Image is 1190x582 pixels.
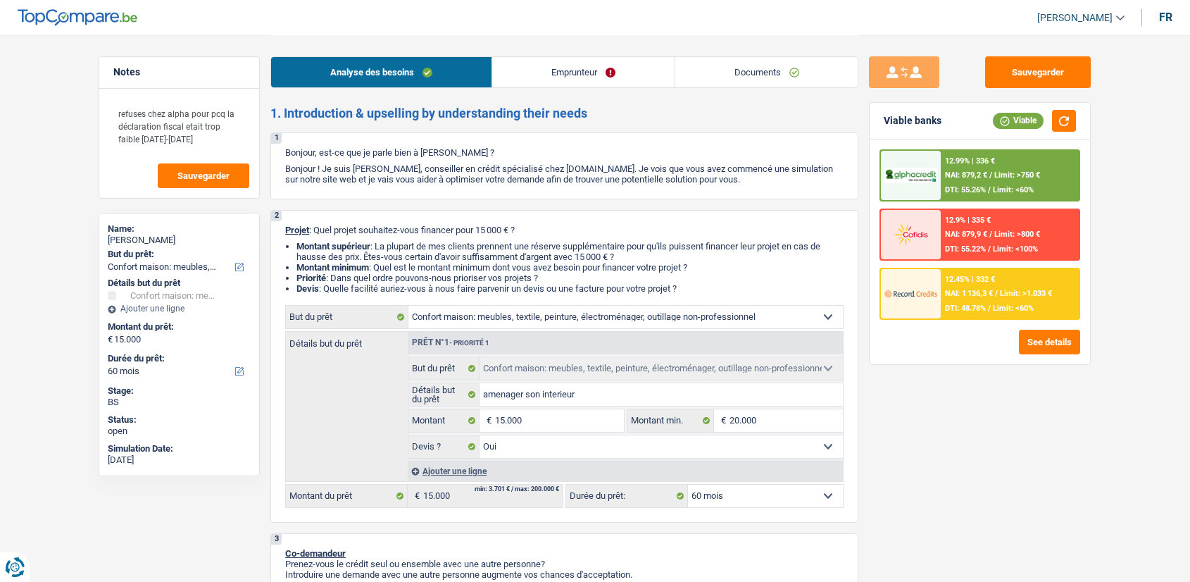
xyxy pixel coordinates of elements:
[271,57,491,87] a: Analyse des besoins
[945,289,993,298] span: NAI: 1 136,3 €
[285,225,844,235] p: : Quel projet souhaitez-vous financer pour 15 000 € ?
[270,106,858,121] h2: 1. Introduction & upselling by understanding their needs
[296,262,369,273] strong: Montant minimum
[408,409,480,432] label: Montant
[108,385,251,397] div: Stage:
[945,171,987,180] span: NAI: 879,2 €
[108,353,248,364] label: Durée du prêt:
[627,409,713,432] label: Montant min.
[285,225,309,235] span: Projet
[988,185,991,194] span: /
[296,241,370,252] strong: Montant supérieur
[285,569,844,580] p: Introduire une demande avec une autre personne augmente vos chances d'acceptation.
[285,559,844,569] p: Prenez-vous le crédit seul ou ensemble avec une autre personne?
[945,244,986,254] span: DTI: 55.22%
[113,66,245,78] h5: Notes
[108,278,251,289] div: Détails but du prêt
[285,548,346,559] span: Co-demandeur
[945,304,986,313] span: DTI: 48.78%
[271,133,282,144] div: 1
[993,244,1038,254] span: Limit: <100%
[286,485,408,507] label: Montant du prêt
[945,230,987,239] span: NAI: 879,9 €
[296,273,326,283] strong: Priorité
[884,221,937,247] img: Cofidis
[296,283,844,294] li: : Quelle facilité auriez-vous à nous faire parvenir un devis ou une facture pour votre projet ?
[480,409,495,432] span: €
[945,275,995,284] div: 12.45% | 332 €
[566,485,688,507] label: Durée du prêt:
[884,115,941,127] div: Viable banks
[108,249,248,260] label: But du prêt:
[296,283,319,294] span: Devis
[1019,330,1080,354] button: See details
[993,185,1034,194] span: Limit: <60%
[271,211,282,221] div: 2
[296,262,844,273] li: : Quel est le montant minimum dont vous avez besoin pour financer votre projet ?
[108,223,251,235] div: Name:
[1159,11,1172,24] div: fr
[108,454,251,466] div: [DATE]
[884,280,937,307] img: Record Credits
[296,273,844,283] li: : Dans quel ordre pouvons-nous prioriser vos projets ?
[285,147,844,158] p: Bonjour, est-ce que je parle bien à [PERSON_NAME] ?
[177,171,230,180] span: Sauvegarder
[884,168,937,184] img: AlphaCredit
[408,435,480,458] label: Devis ?
[408,357,480,380] label: But du prêt
[408,383,480,406] label: Détails but du prêt
[492,57,675,87] a: Emprunteur
[286,332,408,348] label: Détails but du prêt
[449,339,489,347] span: - Priorité 1
[988,304,991,313] span: /
[285,163,844,185] p: Bonjour ! Je suis [PERSON_NAME], conseiller en crédit spécialisé chez [DOMAIN_NAME]. Je vois que ...
[994,171,1040,180] span: Limit: >750 €
[675,57,858,87] a: Documents
[994,230,1040,239] span: Limit: >800 €
[945,156,995,166] div: 12.99% | 336 €
[945,216,991,225] div: 12.9% | 335 €
[988,244,991,254] span: /
[296,241,844,262] li: : La plupart de mes clients prennent une réserve supplémentaire pour qu'ils puissent financer leu...
[1026,6,1125,30] a: [PERSON_NAME]
[158,163,249,188] button: Sauvegarder
[108,397,251,408] div: BS
[271,534,282,545] div: 3
[1000,289,1052,298] span: Limit: >1.033 €
[108,334,113,345] span: €
[108,321,248,333] label: Montant du prêt:
[993,113,1044,128] div: Viable
[1037,12,1113,24] span: [PERSON_NAME]
[286,306,408,328] label: But du prêt
[408,485,423,507] span: €
[945,185,986,194] span: DTI: 55.26%
[989,171,992,180] span: /
[995,289,998,298] span: /
[108,426,251,437] div: open
[108,414,251,426] div: Status:
[408,338,493,347] div: Prêt n°1
[475,486,559,493] div: min: 3.701 € / max: 200.000 €
[993,304,1034,313] span: Limit: <60%
[989,230,992,239] span: /
[985,56,1091,88] button: Sauvegarder
[714,409,729,432] span: €
[108,443,251,454] div: Simulation Date:
[108,304,251,314] div: Ajouter une ligne
[108,235,251,246] div: [PERSON_NAME]
[18,9,137,26] img: TopCompare Logo
[408,461,843,481] div: Ajouter une ligne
